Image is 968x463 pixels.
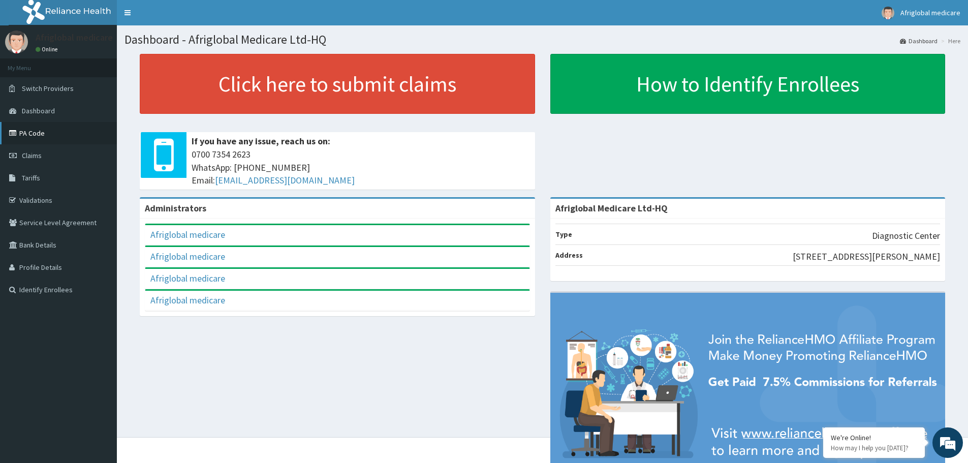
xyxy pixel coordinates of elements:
div: We're Online! [831,433,917,442]
b: Address [555,251,583,260]
span: Afriglobal medicare [900,8,960,17]
span: Tariffs [22,173,40,182]
a: Afriglobal medicare [150,251,225,262]
span: Claims [22,151,42,160]
p: How may I help you today? [831,444,917,452]
p: Diagnostic Center [872,229,940,242]
a: Afriglobal medicare [150,272,225,284]
strong: Afriglobal Medicare Ltd-HQ [555,202,668,214]
p: [STREET_ADDRESS][PERSON_NAME] [793,250,940,263]
span: Switch Providers [22,84,74,93]
img: User Image [882,7,894,19]
img: User Image [5,30,28,53]
a: Afriglobal medicare [150,294,225,306]
a: [EMAIL_ADDRESS][DOMAIN_NAME] [215,174,355,186]
a: Dashboard [900,37,938,45]
b: If you have any issue, reach us on: [192,135,330,147]
p: Afriglobal medicare [36,33,113,42]
li: Here [939,37,960,45]
a: Click here to submit claims [140,54,535,114]
span: 0700 7354 2623 WhatsApp: [PHONE_NUMBER] Email: [192,148,530,187]
a: Afriglobal medicare [150,229,225,240]
b: Administrators [145,202,206,214]
h1: Dashboard - Afriglobal Medicare Ltd-HQ [124,33,960,46]
b: Type [555,230,572,239]
a: Online [36,46,60,53]
span: Dashboard [22,106,55,115]
a: How to Identify Enrollees [550,54,946,114]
